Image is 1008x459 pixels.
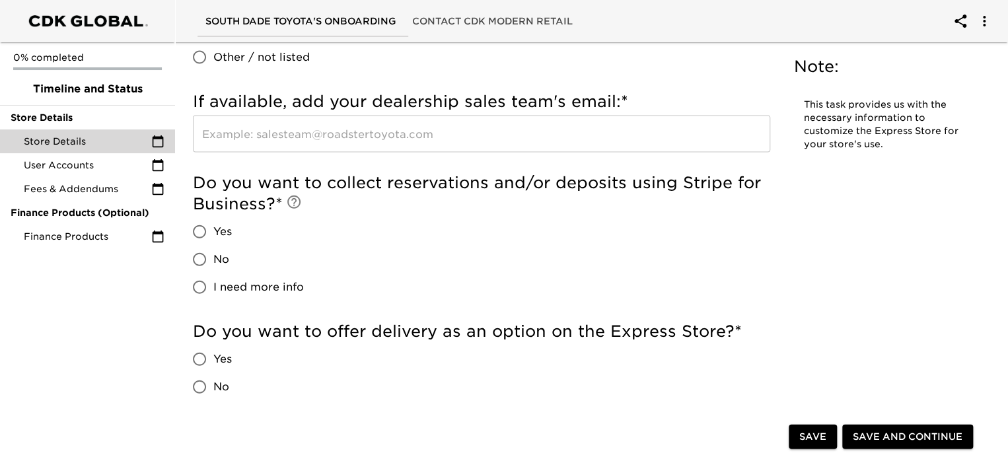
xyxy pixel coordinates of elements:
[842,425,973,449] button: Save and Continue
[213,50,310,65] span: Other / not listed
[794,56,970,77] h5: Note:
[412,13,573,30] span: Contact CDK Modern Retail
[24,182,151,195] span: Fees & Addendums
[24,135,151,148] span: Store Details
[13,51,162,64] p: 0% completed
[804,98,960,151] p: This task provides us with the necessary information to customize the Express Store for your stor...
[213,224,232,240] span: Yes
[213,279,304,295] span: I need more info
[945,5,976,37] button: account of current user
[193,116,770,153] input: Example: salesteam@roadstertoyota.com
[789,425,837,449] button: Save
[799,429,826,445] span: Save
[193,91,770,112] h5: If available, add your dealership sales team's email:
[11,111,164,124] span: Store Details
[213,351,232,367] span: Yes
[213,252,229,267] span: No
[193,172,770,215] h5: Do you want to collect reservations and/or deposits using Stripe for Business?
[11,206,164,219] span: Finance Products (Optional)
[853,429,962,445] span: Save and Continue
[193,321,770,342] h5: Do you want to offer delivery as an option on the Express Store?
[24,230,151,243] span: Finance Products
[11,81,164,97] span: Timeline and Status
[213,379,229,395] span: No
[24,159,151,172] span: User Accounts
[205,13,396,30] span: South Dade Toyota's Onboarding
[968,5,1000,37] button: account of current user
